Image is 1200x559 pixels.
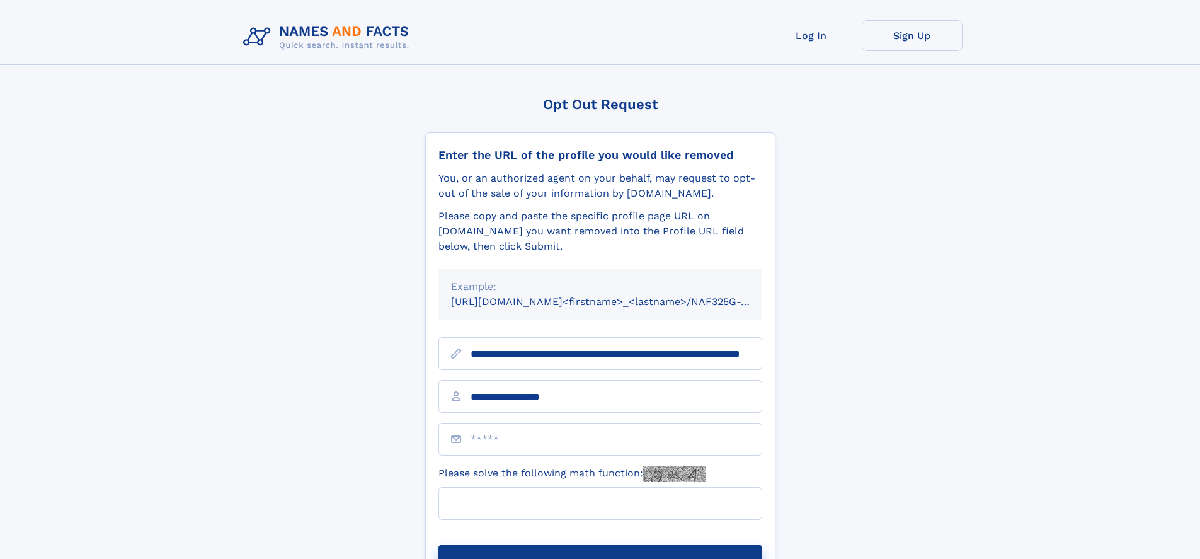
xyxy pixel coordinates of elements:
[438,148,762,162] div: Enter the URL of the profile you would like removed
[438,466,706,482] label: Please solve the following math function:
[238,20,420,54] img: Logo Names and Facts
[761,20,862,51] a: Log In
[438,171,762,201] div: You, or an authorized agent on your behalf, may request to opt-out of the sale of your informatio...
[425,96,775,112] div: Opt Out Request
[862,20,963,51] a: Sign Up
[451,296,786,308] small: [URL][DOMAIN_NAME]<firstname>_<lastname>/NAF325G-xxxxxxxx
[451,279,750,294] div: Example:
[438,209,762,254] div: Please copy and paste the specific profile page URL on [DOMAIN_NAME] you want removed into the Pr...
